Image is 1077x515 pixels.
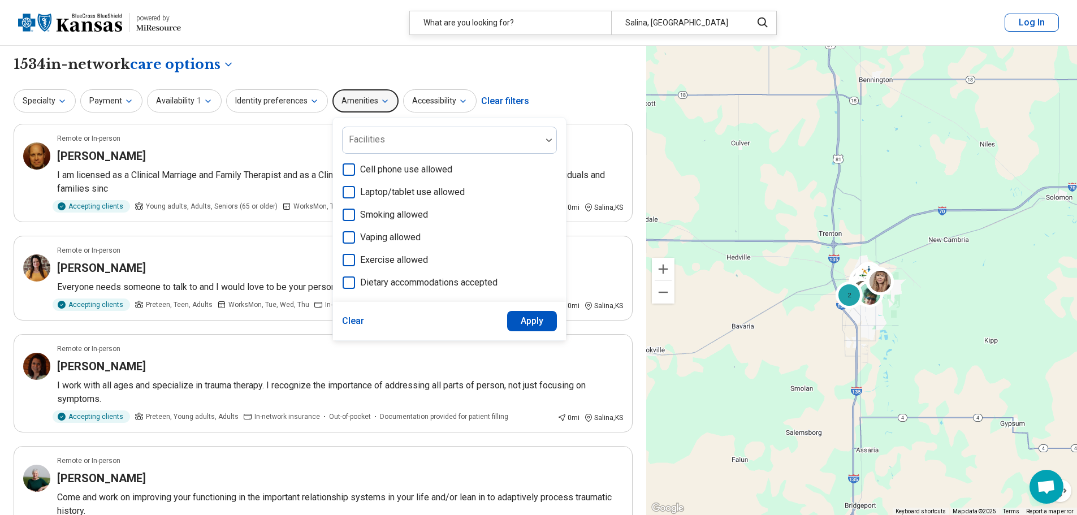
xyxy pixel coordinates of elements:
[146,412,239,422] span: Preteen, Young adults, Adults
[57,344,120,354] p: Remote or In-person
[136,13,181,23] div: powered by
[360,231,421,244] span: Vaping allowed
[254,412,320,422] span: In-network insurance
[228,300,309,310] span: Works Mon, Tue, Wed, Thu
[360,276,498,289] span: Dietary accommodations accepted
[80,89,142,112] button: Payment
[53,298,130,311] div: Accepting clients
[329,412,371,422] span: Out-of-pocket
[146,201,278,211] span: Young adults, Adults, Seniors (65 or older)
[57,133,120,144] p: Remote or In-person
[360,253,428,267] span: Exercise allowed
[557,413,579,423] div: 0 mi
[57,379,623,406] p: I work with all ages and specialize in trauma therapy. I recognize the importance of addressing a...
[360,163,452,176] span: Cell phone use allowed
[332,89,399,112] button: Amenities
[481,88,529,115] div: Clear filters
[53,200,130,213] div: Accepting clients
[57,260,146,276] h3: [PERSON_NAME]
[584,202,623,213] div: Salina , KS
[18,9,181,36] a: Blue Cross Blue Shield Kansaspowered by
[1030,470,1063,504] div: Open chat
[349,134,385,145] label: Facilities
[403,89,477,112] button: Accessibility
[584,301,623,311] div: Salina , KS
[557,301,579,311] div: 0 mi
[652,281,674,304] button: Zoom out
[130,55,234,74] button: Care options
[611,11,745,34] div: Salina, [GEOGRAPHIC_DATA]
[836,282,863,309] div: 2
[293,201,385,211] span: Works Mon, Tue, Wed, Thu, Fri
[14,89,76,112] button: Specialty
[1005,14,1059,32] button: Log In
[57,358,146,374] h3: [PERSON_NAME]
[57,470,146,486] h3: [PERSON_NAME]
[325,300,391,310] span: In-network insurance
[360,185,465,199] span: Laptop/tablet use allowed
[652,258,674,280] button: Zoom in
[57,456,120,466] p: Remote or In-person
[57,280,623,294] p: Everyone needs someone to talk to and I would love to be your person!
[130,55,220,74] span: care options
[146,300,213,310] span: Preteen, Teen, Adults
[1026,508,1074,514] a: Report a map error
[342,311,365,331] button: Clear
[57,148,146,164] h3: [PERSON_NAME]
[57,245,120,256] p: Remote or In-person
[14,55,234,74] h1: 1534 in-network
[584,413,623,423] div: Salina , KS
[557,202,579,213] div: 0 mi
[57,168,623,196] p: I am licensed as a Clinical Marriage and Family Therapist and as a Clinical Professional Counselo...
[226,89,328,112] button: Identity preferences
[53,410,130,423] div: Accepting clients
[507,311,557,331] button: Apply
[197,95,201,107] span: 1
[1003,508,1019,514] a: Terms (opens in new tab)
[380,412,508,422] span: Documentation provided for patient filling
[147,89,222,112] button: Availability1
[18,9,122,36] img: Blue Cross Blue Shield Kansas
[410,11,611,34] div: What are you looking for?
[360,208,428,222] span: Smoking allowed
[953,508,996,514] span: Map data ©2025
